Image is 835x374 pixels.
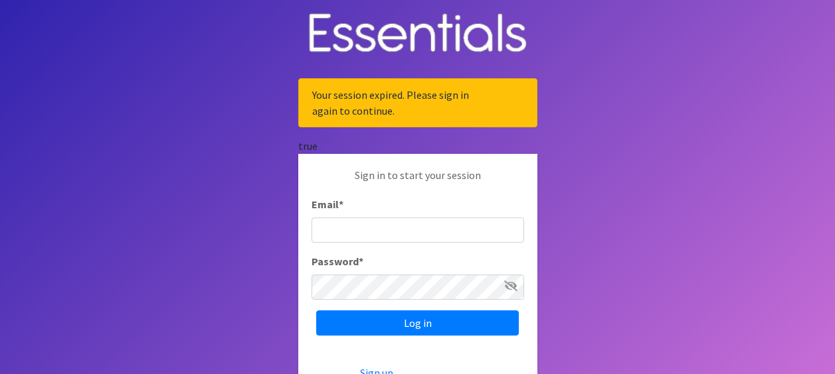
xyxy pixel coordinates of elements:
p: Sign in to start your session [312,167,524,196]
label: Email [312,196,343,212]
div: Your session expired. Please sign in again to continue. [298,78,537,127]
div: true [298,138,537,154]
abbr: required [339,198,343,211]
input: Log in [316,310,519,336]
abbr: required [359,255,363,268]
label: Password [312,253,363,269]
